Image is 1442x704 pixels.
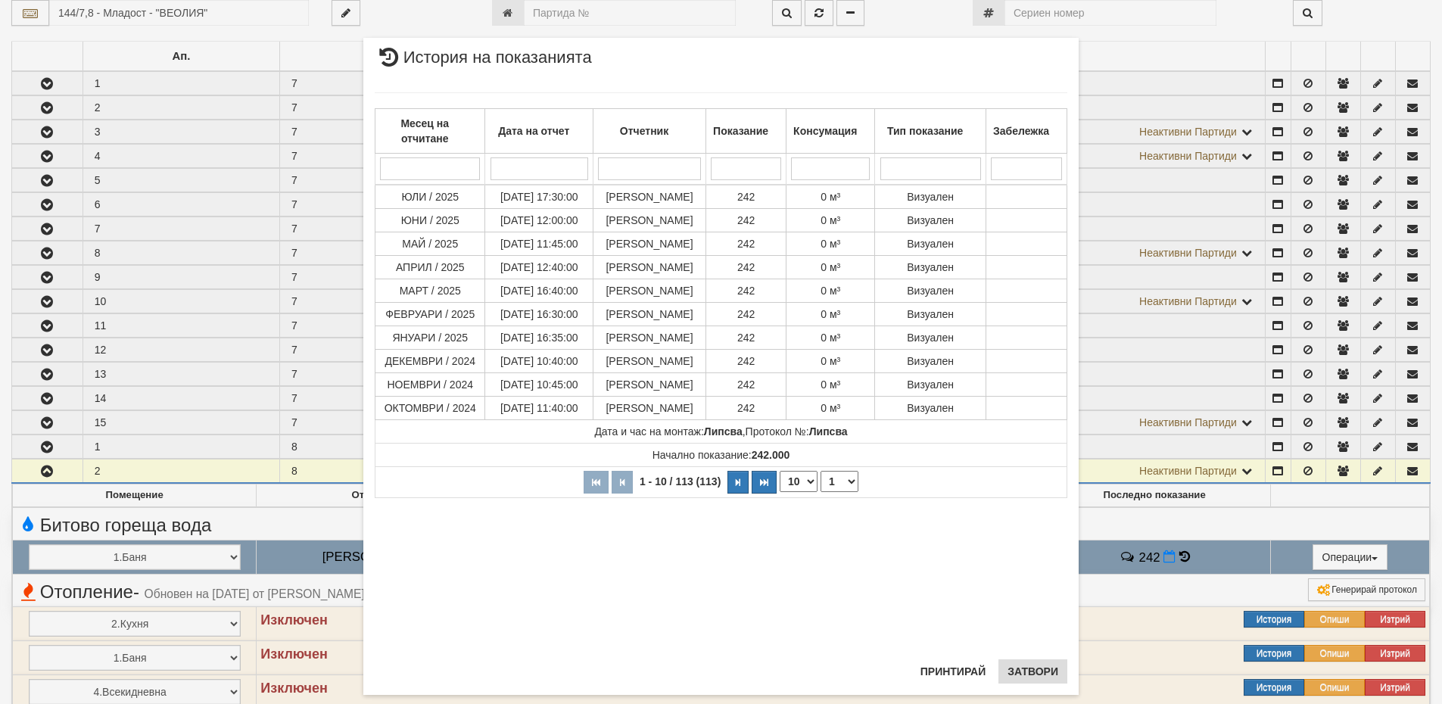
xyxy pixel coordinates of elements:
[911,659,995,684] button: Принтирай
[652,449,790,461] span: Начално показание:
[821,261,840,273] span: 0 м³
[793,125,857,137] b: Консумация
[713,125,768,137] b: Показание
[593,209,705,232] td: [PERSON_NAME]
[737,355,755,367] span: 242
[821,332,840,344] span: 0 м³
[875,279,986,303] td: Визуален
[594,425,742,438] span: Дата и час на монтаж:
[737,378,755,391] span: 242
[875,209,986,232] td: Визуален
[485,326,593,350] td: [DATE] 16:35:00
[821,378,840,391] span: 0 м³
[887,125,963,137] b: Тип показание
[737,191,755,203] span: 242
[875,326,986,350] td: Визуален
[993,125,1049,137] b: Забележка
[485,350,593,373] td: [DATE] 10:40:00
[875,109,986,154] th: Тип показание: No sort applied, activate to apply an ascending sort
[821,191,840,203] span: 0 м³
[485,303,593,326] td: [DATE] 16:30:00
[986,109,1067,154] th: Забележка: No sort applied, activate to apply an ascending sort
[485,397,593,420] td: [DATE] 11:40:00
[875,373,986,397] td: Визуален
[485,256,593,279] td: [DATE] 12:40:00
[821,402,840,414] span: 0 м³
[704,425,743,438] strong: Липсва
[485,185,593,209] td: [DATE] 17:30:00
[375,373,485,397] td: НОЕМВРИ / 2024
[786,109,875,154] th: Консумация: No sort applied, activate to apply an ascending sort
[821,355,840,367] span: 0 м³
[752,449,790,461] strong: 242.000
[485,209,593,232] td: [DATE] 12:00:00
[737,402,755,414] span: 242
[737,238,755,250] span: 242
[593,256,705,279] td: [PERSON_NAME]
[584,471,609,494] button: Първа страница
[620,125,668,137] b: Отчетник
[737,261,755,273] span: 242
[746,425,848,438] span: Протокол №:
[780,471,818,492] select: Брой редове на страница
[498,125,569,137] b: Дата на отчет
[375,350,485,373] td: ДЕКЕМВРИ / 2024
[485,279,593,303] td: [DATE] 16:40:00
[875,397,986,420] td: Визуален
[752,471,777,494] button: Последна страница
[875,232,986,256] td: Визуален
[375,49,592,77] span: История на показанията
[612,471,633,494] button: Предишна страница
[375,279,485,303] td: МАРТ / 2025
[821,308,840,320] span: 0 м³
[593,326,705,350] td: [PERSON_NAME]
[737,308,755,320] span: 242
[636,475,724,488] span: 1 - 10 / 113 (113)
[998,659,1067,684] button: Затвори
[727,471,749,494] button: Следваща страница
[593,397,705,420] td: [PERSON_NAME]
[737,285,755,297] span: 242
[875,303,986,326] td: Визуален
[821,285,840,297] span: 0 м³
[593,373,705,397] td: [PERSON_NAME]
[875,350,986,373] td: Визуален
[737,214,755,226] span: 242
[375,303,485,326] td: ФЕВРУАРИ / 2025
[485,232,593,256] td: [DATE] 11:45:00
[375,326,485,350] td: ЯНУАРИ / 2025
[375,209,485,232] td: ЮНИ / 2025
[375,420,1067,444] td: ,
[375,397,485,420] td: ОКТОМВРИ / 2024
[593,279,705,303] td: [PERSON_NAME]
[706,109,786,154] th: Показание: No sort applied, activate to apply an ascending sort
[737,332,755,344] span: 242
[821,471,858,492] select: Страница номер
[821,214,840,226] span: 0 м³
[809,425,848,438] strong: Липсва
[375,185,485,209] td: ЮЛИ / 2025
[821,238,840,250] span: 0 м³
[875,185,986,209] td: Визуален
[593,350,705,373] td: [PERSON_NAME]
[875,256,986,279] td: Визуален
[485,109,593,154] th: Дата на отчет: No sort applied, activate to apply an ascending sort
[375,256,485,279] td: АПРИЛ / 2025
[593,303,705,326] td: [PERSON_NAME]
[593,232,705,256] td: [PERSON_NAME]
[400,117,449,145] b: Месец на отчитане
[485,373,593,397] td: [DATE] 10:45:00
[375,109,485,154] th: Месец на отчитане: No sort applied, activate to apply an ascending sort
[593,109,705,154] th: Отчетник: No sort applied, activate to apply an ascending sort
[593,185,705,209] td: [PERSON_NAME]
[375,232,485,256] td: МАЙ / 2025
